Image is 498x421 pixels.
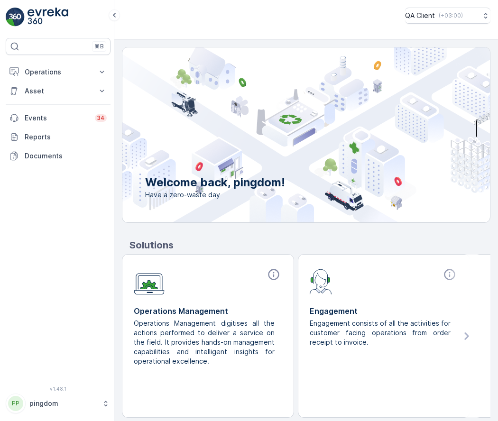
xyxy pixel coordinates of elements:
button: Asset [6,82,111,101]
p: pingdom [29,399,97,408]
p: Operations Management digitises all the actions performed to deliver a service on the field. It p... [134,319,275,366]
div: PP [8,396,23,411]
p: Asset [25,86,92,96]
span: v 1.48.1 [6,386,111,392]
a: Events34 [6,109,111,128]
button: Operations [6,63,111,82]
p: Events [25,113,89,123]
p: Engagement [310,305,458,317]
p: ( +03:00 ) [439,12,463,19]
p: Reports [25,132,107,142]
p: ⌘B [94,43,104,50]
p: Engagement consists of all the activities for customer facing operations from order receipt to in... [310,319,451,347]
img: logo_light-DOdMpM7g.png [28,8,68,27]
span: Have a zero-waste day [145,190,285,200]
button: QA Client(+03:00) [405,8,490,24]
img: module-icon [310,268,332,294]
p: Operations [25,67,92,77]
p: QA Client [405,11,435,20]
a: Reports [6,128,111,146]
a: Documents [6,146,111,165]
img: logo [6,8,25,27]
img: module-icon [134,268,165,295]
button: PPpingdom [6,394,111,413]
p: Welcome back, pingdom! [145,175,285,190]
p: Documents [25,151,107,161]
p: 34 [97,114,105,122]
p: Operations Management [134,305,282,317]
img: city illustration [80,47,490,222]
p: Solutions [129,238,490,252]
